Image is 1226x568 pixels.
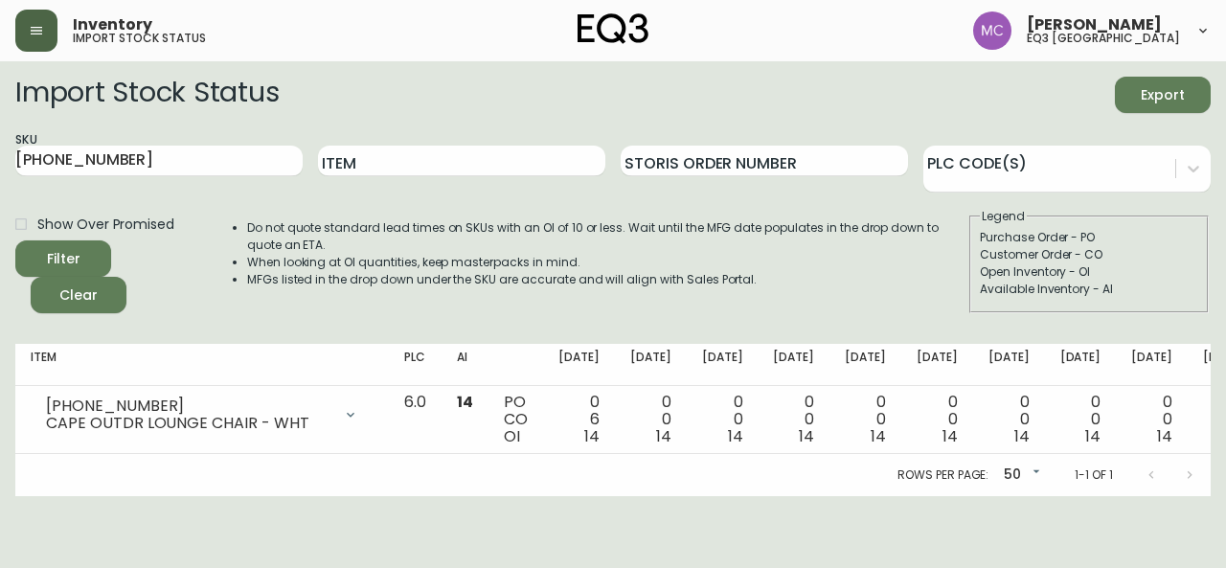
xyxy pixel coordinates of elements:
span: Export [1130,83,1195,107]
div: Available Inventory - AI [980,281,1198,298]
span: 14 [457,391,473,413]
span: OI [504,425,520,447]
span: Clear [46,284,111,307]
th: [DATE] [1045,344,1117,386]
th: [DATE] [973,344,1045,386]
span: 14 [799,425,814,447]
img: 6dbdb61c5655a9a555815750a11666cc [973,11,1011,50]
th: [DATE] [1116,344,1188,386]
div: 0 0 [988,394,1030,445]
div: 0 0 [845,394,886,445]
img: logo [578,13,648,44]
th: [DATE] [543,344,615,386]
li: When looking at OI quantities, keep masterpacks in mind. [247,254,967,271]
div: 0 0 [1060,394,1101,445]
span: 14 [1157,425,1172,447]
p: Rows per page: [897,466,988,484]
h5: eq3 [GEOGRAPHIC_DATA] [1027,33,1180,44]
th: [DATE] [829,344,901,386]
p: 1-1 of 1 [1075,466,1113,484]
span: Show Over Promised [37,215,174,235]
th: Item [15,344,389,386]
span: 14 [584,425,600,447]
div: 0 0 [702,394,743,445]
span: 14 [1014,425,1030,447]
th: AI [442,344,488,386]
span: 14 [1085,425,1101,447]
h5: import stock status [73,33,206,44]
th: PLC [389,344,442,386]
td: 6.0 [389,386,442,454]
th: [DATE] [758,344,829,386]
div: CAPE OUTDR LOUNGE CHAIR - WHT [46,415,331,432]
th: [DATE] [615,344,687,386]
legend: Legend [980,208,1027,225]
span: [PERSON_NAME] [1027,17,1162,33]
div: [PHONE_NUMBER] [46,398,331,415]
button: Clear [31,277,126,313]
th: [DATE] [687,344,759,386]
span: 14 [728,425,743,447]
span: 14 [656,425,671,447]
th: [DATE] [901,344,973,386]
span: 14 [942,425,958,447]
div: Open Inventory - OI [980,263,1198,281]
button: Export [1115,77,1211,113]
div: 0 0 [773,394,814,445]
button: Filter [15,240,111,277]
h2: Import Stock Status [15,77,279,113]
div: PO CO [504,394,528,445]
li: Do not quote standard lead times on SKUs with an OI of 10 or less. Wait until the MFG date popula... [247,219,967,254]
div: 50 [996,460,1044,491]
div: 0 6 [558,394,600,445]
div: 0 0 [1131,394,1172,445]
div: 0 0 [917,394,958,445]
span: 14 [871,425,886,447]
div: [PHONE_NUMBER]CAPE OUTDR LOUNGE CHAIR - WHT [31,394,374,436]
div: Purchase Order - PO [980,229,1198,246]
span: Inventory [73,17,152,33]
li: MFGs listed in the drop down under the SKU are accurate and will align with Sales Portal. [247,271,967,288]
div: 0 0 [630,394,671,445]
div: Customer Order - CO [980,246,1198,263]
